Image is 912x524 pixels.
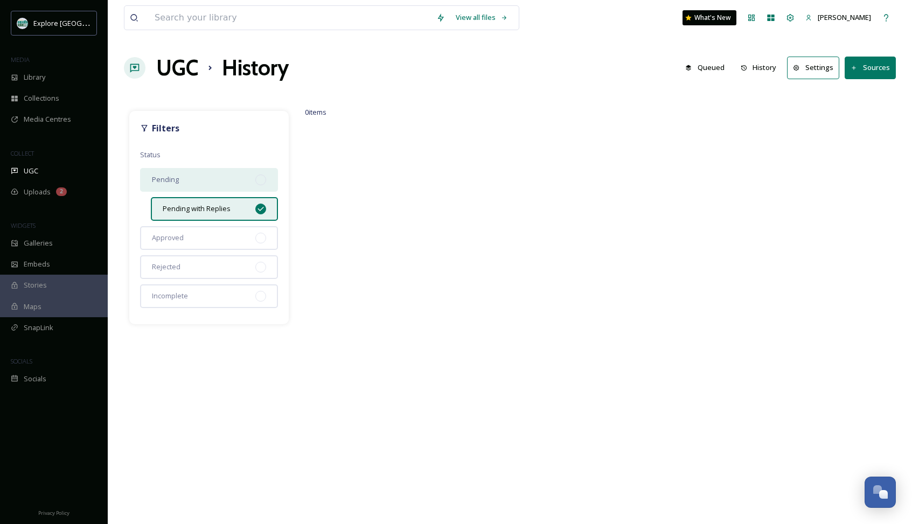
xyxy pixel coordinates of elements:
[787,57,839,79] button: Settings
[865,477,896,508] button: Open Chat
[24,238,53,248] span: Galleries
[11,149,34,157] span: COLLECT
[787,57,845,79] a: Settings
[17,18,28,29] img: 67e7af72-b6c8-455a-acf8-98e6fe1b68aa.avif
[11,221,36,229] span: WIDGETS
[156,52,198,84] a: UGC
[24,323,53,333] span: SnapLink
[152,174,179,185] span: Pending
[683,10,736,25] a: What's New
[735,57,782,78] button: History
[24,302,41,312] span: Maps
[450,7,513,28] a: View all files
[11,357,32,365] span: SOCIALS
[24,166,38,176] span: UGC
[11,55,30,64] span: MEDIA
[24,374,46,384] span: Socials
[152,262,180,272] span: Rejected
[152,122,179,134] strong: Filters
[152,233,184,243] span: Approved
[680,57,735,78] a: Queued
[152,291,188,301] span: Incomplete
[24,93,59,103] span: Collections
[38,506,69,519] a: Privacy Policy
[56,187,67,196] div: 2
[845,57,896,79] button: Sources
[735,57,788,78] a: History
[24,280,47,290] span: Stories
[222,52,289,84] h1: History
[818,12,871,22] span: [PERSON_NAME]
[24,187,51,197] span: Uploads
[680,57,730,78] button: Queued
[149,6,431,30] input: Search your library
[38,509,69,516] span: Privacy Policy
[24,259,50,269] span: Embeds
[33,18,182,28] span: Explore [GEOGRAPHIC_DATA][PERSON_NAME]
[800,7,876,28] a: [PERSON_NAME]
[305,107,326,117] span: 0 items
[140,150,161,159] span: Status
[163,204,231,214] span: Pending with Replies
[24,72,45,82] span: Library
[24,114,71,124] span: Media Centres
